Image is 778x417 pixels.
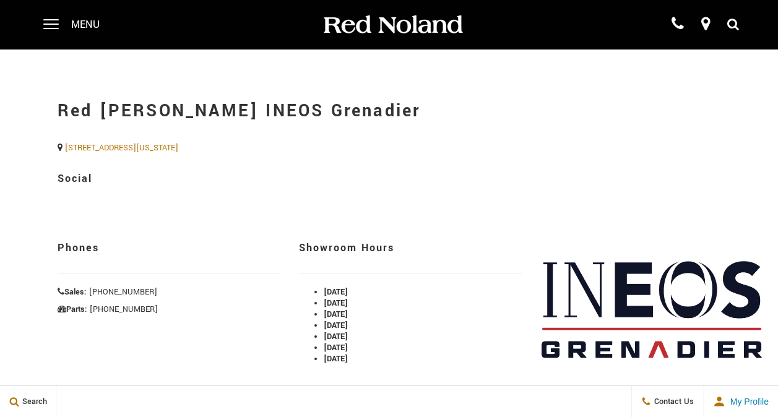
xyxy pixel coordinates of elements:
strong: Parts: [58,304,87,315]
h1: Red [PERSON_NAME] INEOS Grenadier [58,87,763,136]
strong: [DATE] [324,342,348,353]
h3: Sales Hours [58,383,522,409]
strong: [DATE] [324,320,348,331]
img: Red Noland Auto Group [321,14,464,36]
span: My Profile [725,397,769,406]
strong: [DATE] [324,309,348,320]
strong: [DATE] [324,298,348,309]
h3: Social [58,166,763,192]
strong: [DATE] [324,331,348,342]
span: Search [19,396,47,407]
span: Contact Us [651,396,694,407]
strong: Sales: [58,286,87,298]
h3: Showroom Hours [299,235,522,261]
h3: Phones [58,235,280,261]
button: user-profile-menu [704,386,778,417]
span: [PHONE_NUMBER] [89,286,157,298]
strong: [DATE] [324,353,348,364]
strong: [DATE] [324,286,348,298]
img: Red Noland INEOS Grenadier [540,223,763,397]
span: [PHONE_NUMBER] [90,304,158,315]
a: [STREET_ADDRESS][US_STATE] [65,142,178,153]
